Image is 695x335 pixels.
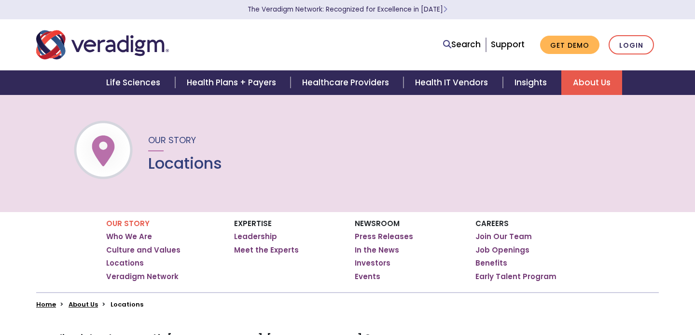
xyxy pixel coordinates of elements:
a: About Us [561,70,622,95]
a: Who We Are [106,232,152,241]
a: Events [355,272,380,281]
a: Health IT Vendors [403,70,502,95]
a: Benefits [475,258,507,268]
a: Press Releases [355,232,413,241]
a: Search [443,38,481,51]
a: About Us [69,300,98,309]
a: Login [609,35,654,55]
a: The Veradigm Network: Recognized for Excellence in [DATE]Learn More [248,5,447,14]
a: Home [36,300,56,309]
a: Meet the Experts [234,245,299,255]
a: Join Our Team [475,232,532,241]
a: Life Sciences [95,70,175,95]
a: Support [491,39,525,50]
span: Learn More [443,5,447,14]
a: Get Demo [540,36,599,54]
a: Early Talent Program [475,272,556,281]
a: Health Plans + Payers [175,70,291,95]
img: Veradigm logo [36,29,169,61]
a: Investors [355,258,390,268]
a: Veradigm Network [106,272,179,281]
a: Leadership [234,232,277,241]
a: Insights [503,70,561,95]
a: Locations [106,258,144,268]
a: Culture and Values [106,245,181,255]
a: Job Openings [475,245,529,255]
span: Our Story [148,134,196,146]
h1: Locations [148,154,222,173]
a: In the News [355,245,399,255]
a: Healthcare Providers [291,70,403,95]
